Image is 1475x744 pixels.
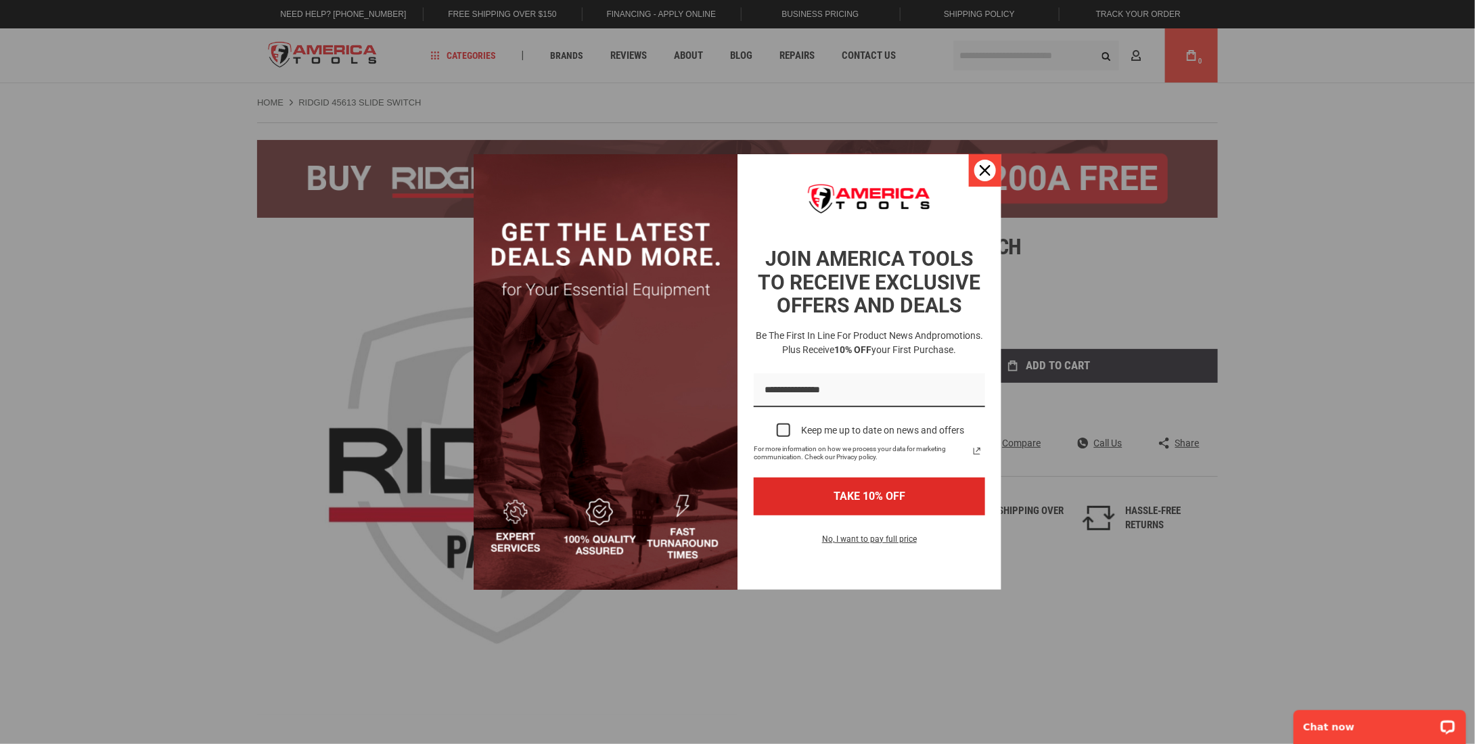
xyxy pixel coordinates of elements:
[751,329,988,357] h3: Be the first in line for product news and
[969,443,985,459] a: Read our Privacy Policy
[758,247,981,317] strong: JOIN AMERICA TOOLS TO RECEIVE EXCLUSIVE OFFERS AND DEALS
[754,445,969,461] span: For more information on how we process your data for marketing communication. Check our Privacy p...
[969,154,1001,187] button: Close
[754,373,985,408] input: Email field
[969,443,985,459] svg: link icon
[754,478,985,515] button: TAKE 10% OFF
[801,425,964,436] div: Keep me up to date on news and offers
[811,532,928,555] button: No, I want to pay full price
[835,344,872,355] strong: 10% OFF
[1285,701,1475,744] iframe: LiveChat chat widget
[783,330,984,355] span: promotions. Plus receive your first purchase.
[980,165,991,176] svg: close icon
